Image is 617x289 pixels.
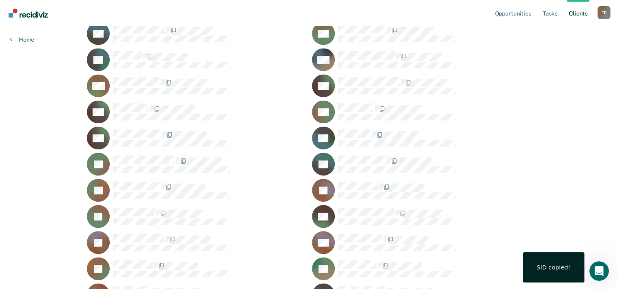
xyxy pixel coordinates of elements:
iframe: Intercom live chat [589,261,609,281]
img: Recidiviz [9,9,48,18]
button: Profile dropdown button [597,6,610,19]
div: E P [597,6,610,19]
a: Home [10,36,34,43]
div: SID copied! [537,264,571,271]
